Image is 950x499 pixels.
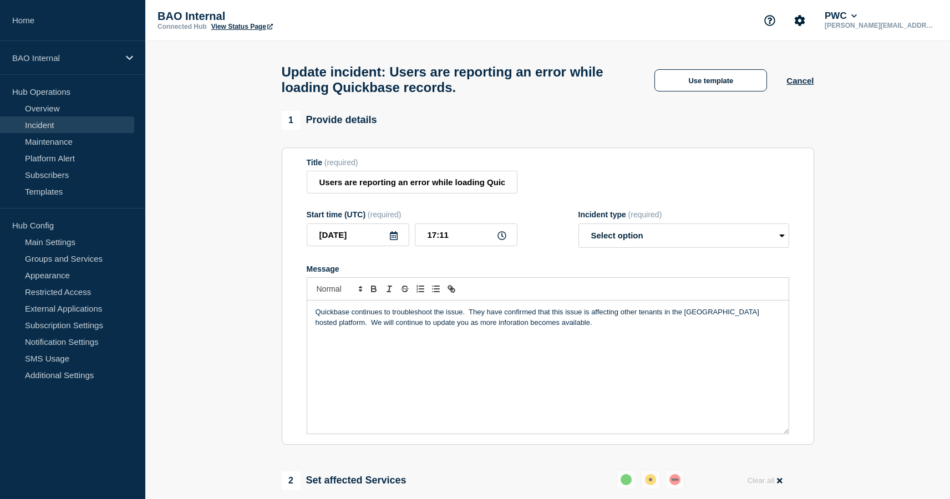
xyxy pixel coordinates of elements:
[616,470,636,490] button: up
[211,23,273,30] a: View Status Page
[444,282,459,296] button: Toggle link
[307,210,517,219] div: Start time (UTC)
[282,471,301,490] span: 2
[307,171,517,194] input: Title
[788,9,811,32] button: Account settings
[12,53,119,63] p: BAO Internal
[316,307,780,328] p: Quickbase continues to troubleshoot the issue. They have confirmed that this issue is affecting o...
[621,474,632,485] div: up
[654,69,767,91] button: Use template
[822,22,938,29] p: [PERSON_NAME][EMAIL_ADDRESS][PERSON_NAME][DOMAIN_NAME]
[628,210,662,219] span: (required)
[397,282,413,296] button: Toggle strikethrough text
[282,111,377,130] div: Provide details
[366,282,382,296] button: Toggle bold text
[669,474,680,485] div: down
[786,76,814,85] button: Cancel
[158,23,207,30] p: Connected Hub
[641,470,661,490] button: affected
[578,223,789,248] select: Incident type
[282,471,407,490] div: Set affected Services
[578,210,789,219] div: Incident type
[307,264,789,273] div: Message
[822,11,859,22] button: PWC
[428,282,444,296] button: Toggle bulleted list
[282,64,636,95] h1: Update incident: Users are reporting an error while loading Quickbase records.
[282,111,301,130] span: 1
[382,282,397,296] button: Toggle italic text
[312,282,366,296] span: Font size
[324,158,358,167] span: (required)
[665,470,685,490] button: down
[307,223,409,246] input: YYYY-MM-DD
[413,282,428,296] button: Toggle ordered list
[368,210,402,219] span: (required)
[307,301,789,434] div: Message
[307,158,517,167] div: Title
[415,223,517,246] input: HH:MM
[158,10,379,23] p: BAO Internal
[758,9,781,32] button: Support
[645,474,656,485] div: affected
[740,470,789,491] button: Clear all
